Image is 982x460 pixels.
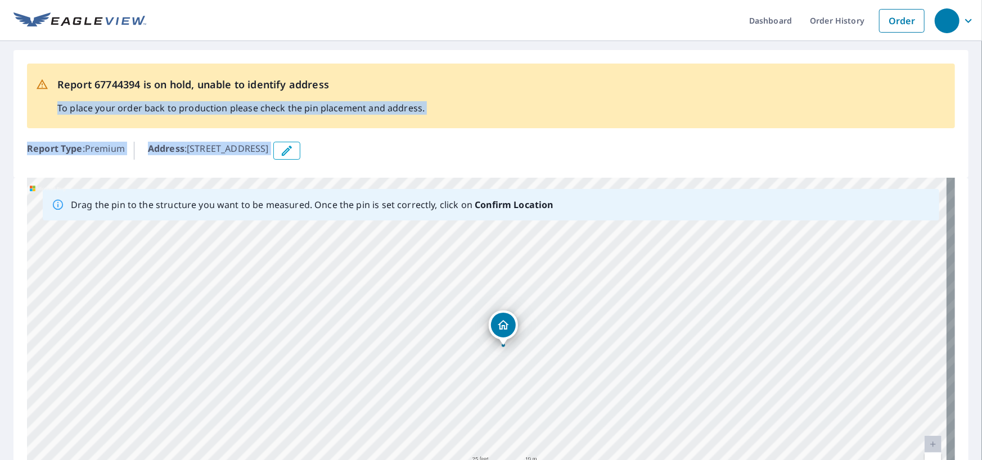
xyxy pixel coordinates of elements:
p: To place your order back to production please check the pin placement and address. [57,101,425,115]
b: Confirm Location [475,199,553,211]
b: Report Type [27,142,83,155]
div: Dropped pin, building 1, Residential property, 522 N Valley Creek Dr Valley Center, KS 67147 [489,310,518,345]
a: Order [879,9,925,33]
p: Report 67744394 is on hold, unable to identify address [57,77,425,92]
p: Drag the pin to the structure you want to be measured. Once the pin is set correctly, click on [71,198,553,211]
p: : [STREET_ADDRESS] [148,142,269,160]
b: Address [148,142,184,155]
img: EV Logo [13,12,146,29]
p: : Premium [27,142,125,160]
a: Current Level 20, Zoom In Disabled [925,436,942,453]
